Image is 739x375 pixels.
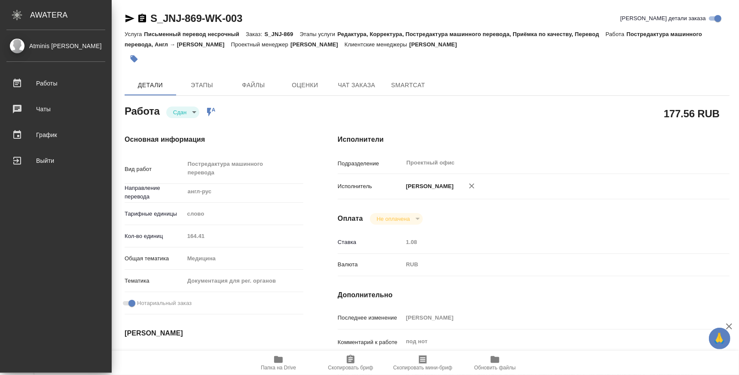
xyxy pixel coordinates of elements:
[374,215,412,223] button: Не оплачена
[328,365,373,371] span: Скопировать бриф
[338,213,363,224] h4: Оплата
[620,14,706,23] span: [PERSON_NAME] детали заказа
[345,41,409,48] p: Клиентские менеджеры
[338,260,403,269] p: Валюта
[403,334,697,349] textarea: под нот
[338,290,730,300] h4: Дополнительно
[231,41,290,48] p: Проектный менеджер
[125,232,184,241] p: Кол-во единиц
[184,274,303,288] div: Документация для рег. органов
[6,128,105,141] div: График
[233,80,274,91] span: Файлы
[338,134,730,145] h4: Исполнители
[125,254,184,263] p: Общая тематика
[2,150,110,171] a: Выйти
[709,328,730,349] button: 🙏
[403,311,697,324] input: Пустое поле
[338,338,403,347] p: Комментарий к работе
[264,31,299,37] p: S_JNJ-869
[130,80,171,91] span: Детали
[403,182,454,191] p: [PERSON_NAME]
[664,106,720,121] h2: 177.56 RUB
[171,109,189,116] button: Сдан
[2,124,110,146] a: График
[315,351,387,375] button: Скопировать бриф
[284,80,326,91] span: Оценки
[606,31,627,37] p: Работа
[336,80,377,91] span: Чат заказа
[166,107,199,118] div: Сдан
[459,351,531,375] button: Обновить файлы
[144,31,246,37] p: Письменный перевод несрочный
[125,277,184,285] p: Тематика
[261,365,296,371] span: Папка на Drive
[403,257,697,272] div: RUB
[125,328,303,338] h4: [PERSON_NAME]
[6,41,105,51] div: Atminis [PERSON_NAME]
[370,213,423,225] div: Сдан
[125,31,144,37] p: Услуга
[184,207,303,221] div: слово
[409,41,464,48] p: [PERSON_NAME]
[125,13,135,24] button: Скопировать ссылку для ЯМессенджера
[2,98,110,120] a: Чаты
[137,299,192,308] span: Нотариальный заказ
[338,182,403,191] p: Исполнитель
[181,80,223,91] span: Этапы
[300,31,338,37] p: Этапы услуги
[387,351,459,375] button: Скопировать мини-бриф
[137,13,147,24] button: Скопировать ссылку
[6,154,105,167] div: Выйти
[125,165,184,174] p: Вид работ
[338,238,403,247] p: Ставка
[125,210,184,218] p: Тарифные единицы
[125,103,160,118] h2: Работа
[403,236,697,248] input: Пустое поле
[474,365,516,371] span: Обновить файлы
[338,159,403,168] p: Подразделение
[393,365,452,371] span: Скопировать мини-бриф
[338,314,403,322] p: Последнее изменение
[184,230,303,242] input: Пустое поле
[6,77,105,90] div: Работы
[462,177,481,195] button: Удалить исполнителя
[290,41,345,48] p: [PERSON_NAME]
[388,80,429,91] span: SmartCat
[246,31,264,37] p: Заказ:
[242,351,315,375] button: Папка на Drive
[30,6,112,24] div: AWATERA
[184,251,303,266] div: Медицина
[125,49,144,68] button: Добавить тэг
[125,184,184,201] p: Направление перевода
[712,329,727,348] span: 🙏
[6,103,105,116] div: Чаты
[150,12,242,24] a: S_JNJ-869-WK-003
[184,350,260,363] input: Пустое поле
[2,73,110,94] a: Работы
[125,134,303,145] h4: Основная информация
[337,31,605,37] p: Редактура, Корректура, Постредактура машинного перевода, Приёмка по качеству, Перевод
